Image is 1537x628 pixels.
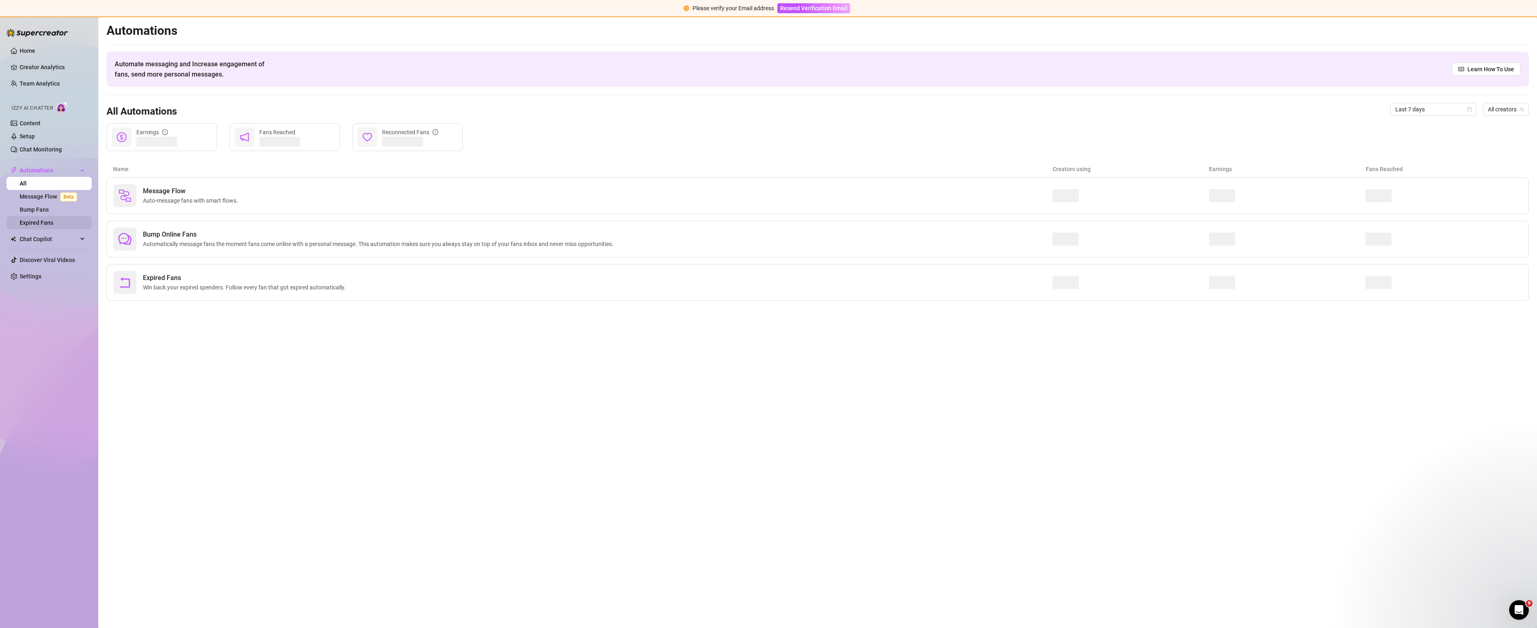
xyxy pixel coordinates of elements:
span: Automations [20,164,78,177]
h2: Automations [106,23,1529,38]
img: svg%3e [118,189,131,202]
span: info-circle [432,129,438,135]
span: team [1519,107,1524,112]
a: Expired Fans [20,219,53,226]
a: Discover Viral Videos [20,257,75,263]
a: Chat Monitoring [20,146,62,153]
span: Resend Verification Email [780,5,847,11]
img: Chat Copilot [11,236,16,242]
span: Automate messaging and Increase engagement of fans, send more personal messages. [115,59,272,79]
a: Setup [20,133,35,140]
span: Automatically message fans the moment fans come online with a personal message. This automation m... [143,239,617,248]
div: Please verify your Email address [693,4,774,13]
div: Earnings [136,128,168,137]
span: info-circle [162,129,168,135]
article: Creators using [1053,165,1209,174]
span: comment [118,233,131,246]
button: Resend Verification Email [777,3,850,13]
span: rollback [118,276,131,289]
span: Last 7 days [1395,103,1471,115]
a: Content [20,120,41,127]
span: All creators [1488,103,1524,115]
span: Chat Copilot [20,233,78,246]
span: Izzy AI Chatter [11,104,53,112]
span: Fans Reached [259,129,295,136]
span: Bump Online Fans [143,230,617,239]
div: Reconnected Fans [382,128,438,137]
span: exclamation-circle [684,5,689,11]
span: dollar [117,132,127,142]
article: Name [113,165,1053,174]
span: notification [240,132,249,142]
h3: All Automations [106,105,177,118]
a: Team Analytics [20,80,60,87]
span: Win back your expired spenders. Follow every fan that got expired automatically. [143,283,349,292]
span: Message Flow [143,186,241,196]
img: AI Chatter [56,101,69,113]
span: Learn How To Use [1467,65,1514,74]
span: Expired Fans [143,273,349,283]
a: Creator Analytics [20,61,85,74]
img: logo-BBDzfeDw.svg [7,29,68,37]
span: calendar [1467,107,1472,112]
a: Learn How To Use [1452,63,1521,76]
span: thunderbolt [11,167,17,174]
span: 9 [1526,600,1532,607]
a: Bump Fans [20,206,49,213]
a: Settings [20,273,41,280]
span: Beta [60,192,77,201]
span: read [1458,66,1464,72]
a: All [20,180,27,187]
article: Earnings [1209,165,1365,174]
a: Home [20,47,35,54]
span: Auto-message fans with smart flows. [143,196,241,205]
span: heart [362,132,372,142]
iframe: Intercom live chat [1509,600,1529,620]
article: Fans Reached [1366,165,1522,174]
a: Message FlowBeta [20,193,80,200]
